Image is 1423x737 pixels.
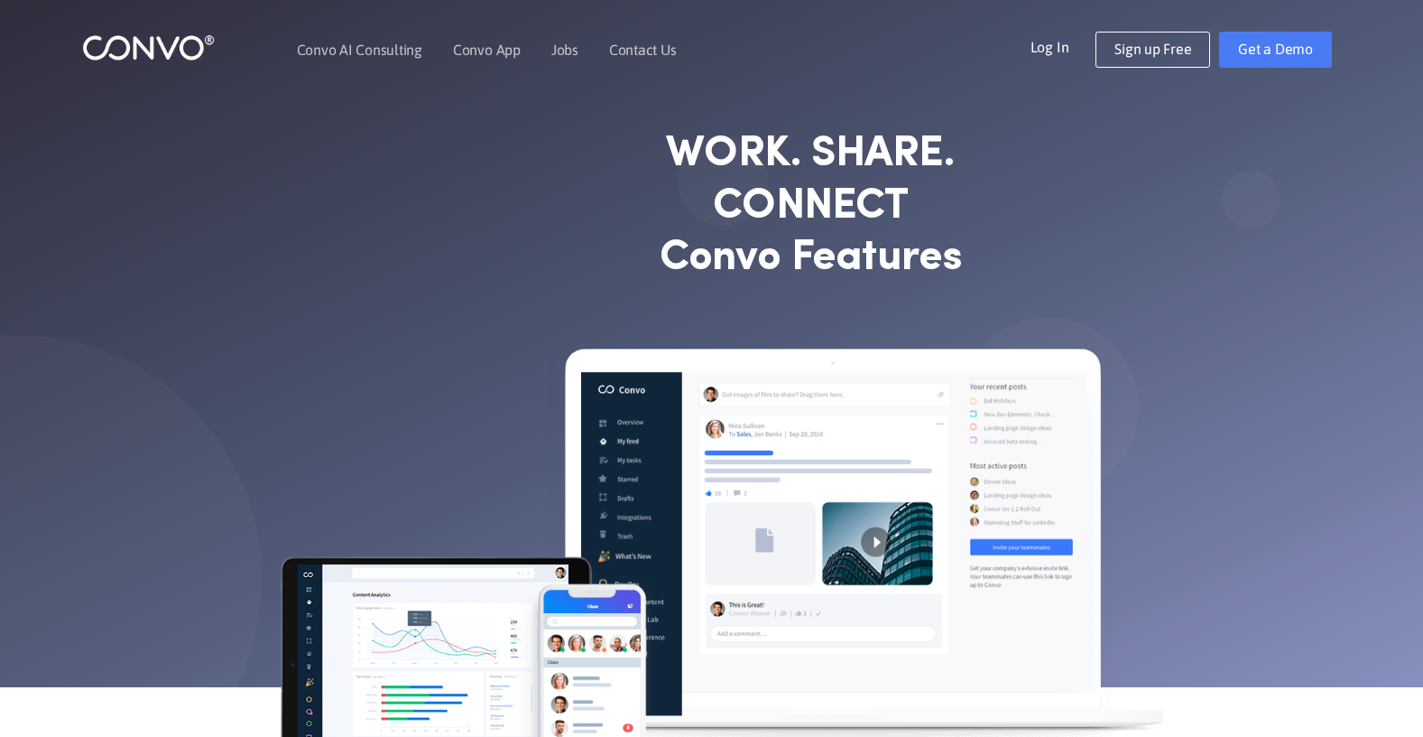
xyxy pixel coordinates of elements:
a: Log In [1030,32,1096,61]
img: logo_1.png [82,33,215,61]
a: Sign up Free [1095,32,1210,68]
a: Contact Us [609,42,677,57]
a: Get a Demo [1219,32,1332,68]
a: Convo App [453,42,521,57]
strong: WORK. SHARE. CONNECT Convo Features [581,129,1041,285]
a: Convo AI Consulting [297,42,422,57]
a: Jobs [551,42,578,57]
img: shape_not_found [1221,169,1281,229]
